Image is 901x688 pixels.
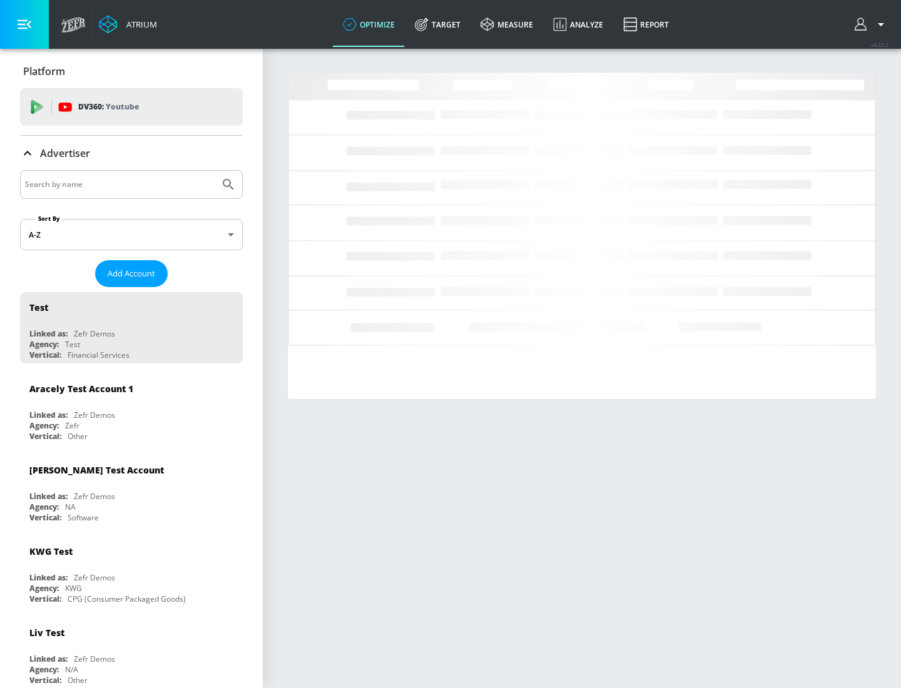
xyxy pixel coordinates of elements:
[613,2,679,47] a: Report
[40,146,90,160] p: Advertiser
[25,176,215,193] input: Search by name
[36,215,63,223] label: Sort By
[68,512,99,523] div: Software
[108,266,155,281] span: Add Account
[29,491,68,502] div: Linked as:
[74,572,115,583] div: Zefr Demos
[74,491,115,502] div: Zefr Demos
[74,654,115,664] div: Zefr Demos
[20,292,243,363] div: TestLinked as:Zefr DemosAgency:TestVertical:Financial Services
[99,15,157,34] a: Atrium
[29,350,61,360] div: Vertical:
[29,545,73,557] div: KWG Test
[65,339,80,350] div: Test
[20,373,243,445] div: Aracely Test Account 1Linked as:Zefr DemosAgency:ZefrVertical:Other
[29,328,68,339] div: Linked as:
[29,583,59,594] div: Agency:
[20,536,243,607] div: KWG TestLinked as:Zefr DemosAgency:KWGVertical:CPG (Consumer Packaged Goods)
[121,19,157,30] div: Atrium
[29,594,61,604] div: Vertical:
[20,54,243,89] div: Platform
[405,2,471,47] a: Target
[29,410,68,420] div: Linked as:
[29,675,61,685] div: Vertical:
[65,664,78,675] div: N/A
[29,512,61,523] div: Vertical:
[29,339,59,350] div: Agency:
[29,464,164,476] div: [PERSON_NAME] Test Account
[23,64,65,78] p: Platform
[20,219,243,250] div: A-Z
[29,627,64,639] div: Liv Test
[29,654,68,664] div: Linked as:
[871,41,888,48] span: v 4.22.2
[65,502,76,512] div: NA
[20,88,243,126] div: DV360: Youtube
[106,100,139,113] p: Youtube
[20,455,243,526] div: [PERSON_NAME] Test AccountLinked as:Zefr DemosAgency:NAVertical:Software
[29,502,59,512] div: Agency:
[29,301,48,313] div: Test
[543,2,613,47] a: Analyze
[29,431,61,442] div: Vertical:
[65,420,79,431] div: Zefr
[333,2,405,47] a: optimize
[78,100,139,114] p: DV360:
[68,675,88,685] div: Other
[29,420,59,431] div: Agency:
[68,594,186,604] div: CPG (Consumer Packaged Goods)
[65,583,82,594] div: KWG
[20,136,243,171] div: Advertiser
[68,431,88,442] div: Other
[68,350,130,360] div: Financial Services
[29,572,68,583] div: Linked as:
[29,664,59,675] div: Agency:
[74,410,115,420] div: Zefr Demos
[95,260,168,287] button: Add Account
[471,2,543,47] a: measure
[29,383,133,395] div: Aracely Test Account 1
[74,328,115,339] div: Zefr Demos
